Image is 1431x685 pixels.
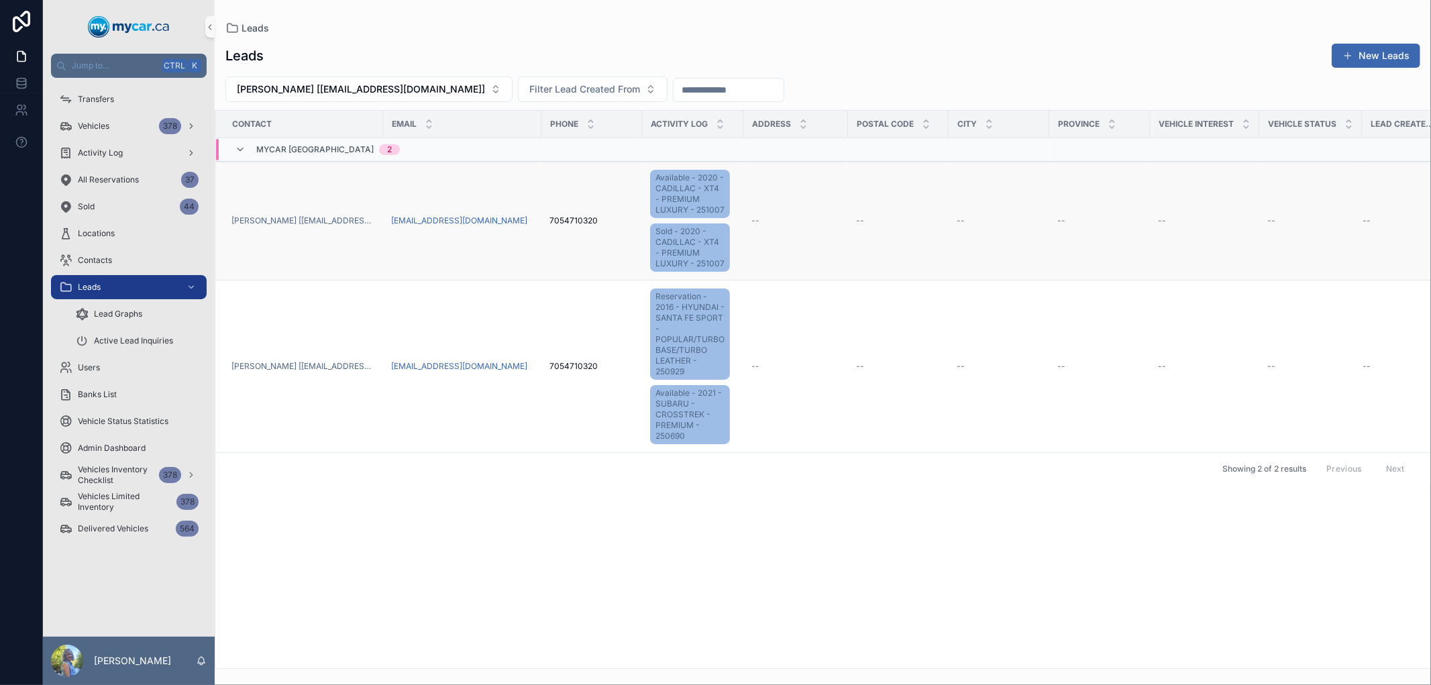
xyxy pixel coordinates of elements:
a: Activity Log [51,141,207,165]
a: Available - 2021 - SUBARU - CROSSTREK - PREMIUM - 250690 [650,385,730,444]
div: 2 [387,144,392,155]
a: Transfers [51,87,207,111]
a: All Reservations37 [51,168,207,192]
div: 37 [181,172,199,188]
div: 378 [176,494,199,510]
a: Admin Dashboard [51,436,207,460]
span: Activity Log [78,148,123,158]
span: -- [1057,361,1065,372]
span: Vehicles Limited Inventory [78,491,171,513]
a: [PERSON_NAME] [[EMAIL_ADDRESS][DOMAIN_NAME]] [231,215,375,226]
span: Leads [78,282,101,293]
span: Postal Code [857,119,914,129]
span: Contact [232,119,272,129]
a: Active Lead Inquiries [67,329,207,353]
a: Available - 2020 - CADILLAC - XT4 - PREMIUM LUXURY - 251007 [650,170,730,218]
a: [EMAIL_ADDRESS][DOMAIN_NAME] [391,215,533,226]
span: [PERSON_NAME] [[EMAIL_ADDRESS][DOMAIN_NAME]] [237,83,485,96]
span: Locations [78,228,115,239]
span: Banks List [78,389,117,400]
span: Lead Graphs [94,309,142,319]
span: Activity Log [651,119,708,129]
div: 44 [180,199,199,215]
a: Leads [225,21,269,35]
a: [PERSON_NAME] [[EMAIL_ADDRESS][DOMAIN_NAME]] [231,361,375,372]
a: Users [51,356,207,380]
span: Filter Lead Created From [529,83,640,96]
a: 7054710320 [549,361,634,372]
span: Active Lead Inquiries [94,335,173,346]
button: New Leads [1332,44,1420,68]
a: Delivered Vehicles564 [51,517,207,541]
a: Vehicles Limited Inventory378 [51,490,207,514]
span: Reservation - 2016 - HYUNDAI - SANTA FE SPORT - POPULAR/TURBO BASE/TURBO LEATHER - 250929 [655,291,725,377]
a: Sold44 [51,195,207,219]
a: Sold - 2020 - CADILLAC - XT4 - PREMIUM LUXURY - 251007 [650,223,730,272]
div: 564 [176,521,199,537]
span: -- [957,361,965,372]
span: Available - 2020 - CADILLAC - XT4 - PREMIUM LUXURY - 251007 [655,172,725,215]
span: Admin Dashboard [78,443,146,454]
p: [PERSON_NAME] [94,654,171,668]
a: -- [1267,215,1354,226]
span: City [957,119,977,129]
a: Reservation - 2016 - HYUNDAI - SANTA FE SPORT - POPULAR/TURBO BASE/TURBO LEATHER - 250929Availabl... [650,286,735,447]
span: Showing 2 of 2 results [1222,464,1306,474]
span: -- [1363,215,1371,226]
span: Vehicles [78,121,109,131]
span: Jump to... [72,60,157,71]
a: Vehicles378 [51,114,207,138]
span: All Reservations [78,174,139,185]
span: Ctrl [162,59,187,72]
a: Reservation - 2016 - HYUNDAI - SANTA FE SPORT - POPULAR/TURBO BASE/TURBO LEATHER - 250929 [650,288,730,380]
span: Vehicles Inventory Checklist [78,464,154,486]
a: -- [957,361,1041,372]
span: -- [751,361,759,372]
span: -- [1158,215,1166,226]
span: -- [856,361,864,372]
a: Lead Graphs [67,302,207,326]
span: Email [392,119,417,129]
span: -- [1363,361,1371,372]
span: Address [752,119,791,129]
h1: Leads [225,46,264,65]
span: Vehicle Interest [1159,119,1234,129]
a: -- [1057,215,1142,226]
span: -- [1267,215,1275,226]
button: Jump to...CtrlK [51,54,207,78]
span: 7054710320 [549,361,598,372]
span: -- [856,215,864,226]
span: Vehicle Status [1268,119,1336,129]
span: Sold [78,201,95,212]
span: 7054710320 [549,215,598,226]
span: MyCar [GEOGRAPHIC_DATA] [256,144,374,155]
span: -- [751,215,759,226]
a: -- [751,215,840,226]
a: [EMAIL_ADDRESS][DOMAIN_NAME] [391,215,527,226]
span: Sold - 2020 - CADILLAC - XT4 - PREMIUM LUXURY - 251007 [655,226,725,269]
span: -- [1057,215,1065,226]
a: Vehicle Status Statistics [51,409,207,433]
a: Contacts [51,248,207,272]
span: Vehicle Status Statistics [78,416,168,427]
a: -- [957,215,1041,226]
div: scrollable content [43,78,215,558]
button: Select Button [518,76,668,102]
a: -- [1158,215,1251,226]
div: 378 [159,467,181,483]
a: [EMAIL_ADDRESS][DOMAIN_NAME] [391,361,527,372]
span: Available - 2021 - SUBARU - CROSSTREK - PREMIUM - 250690 [655,388,725,441]
span: Transfers [78,94,114,105]
span: -- [1267,361,1275,372]
a: -- [856,215,941,226]
span: Leads [242,21,269,35]
a: -- [856,361,941,372]
span: Delivered Vehicles [78,523,148,534]
span: -- [1158,361,1166,372]
a: 7054710320 [549,215,634,226]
